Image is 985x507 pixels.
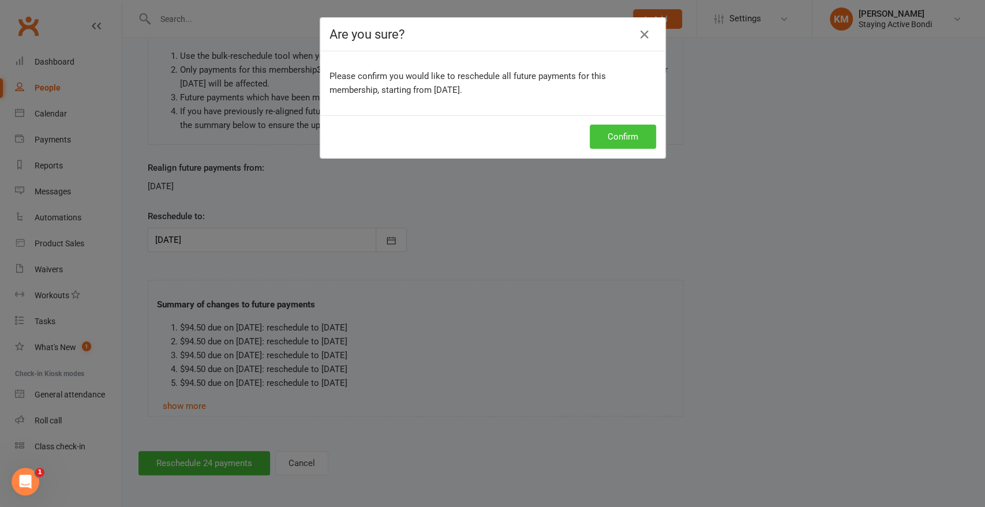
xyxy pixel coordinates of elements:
[590,125,656,149] button: Confirm
[12,468,39,495] iframe: Intercom live chat
[35,468,44,477] span: 1
[329,71,606,95] span: Please confirm you would like to reschedule all future payments for this membership, starting fro...
[635,25,654,44] button: Close
[329,27,656,42] h4: Are you sure?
